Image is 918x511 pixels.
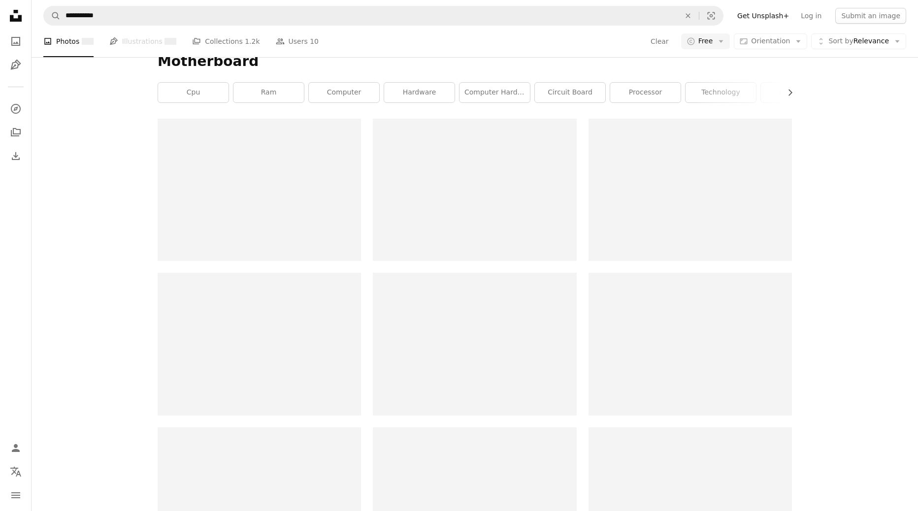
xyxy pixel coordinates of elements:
a: Explore [6,99,26,119]
a: Log in [795,8,827,24]
button: Search Unsplash [44,6,61,25]
a: Users 10 [276,26,319,57]
form: Find visuals sitewide [43,6,723,26]
a: technology [686,83,756,102]
a: electronic [761,83,831,102]
a: Photos [6,32,26,51]
button: Clear [677,6,699,25]
span: 10 [310,36,319,47]
button: Sort byRelevance [811,33,906,49]
button: Visual search [699,6,723,25]
span: 1.2k [245,36,260,47]
button: Menu [6,485,26,505]
span: Free [698,36,713,46]
a: Illustrations [109,26,176,57]
a: circuit board [535,83,605,102]
a: computer hardware [459,83,530,102]
a: cpu [158,83,229,102]
a: Get Unsplash+ [731,8,795,24]
button: Free [681,33,730,49]
span: Relevance [828,36,889,46]
a: hardware [384,83,455,102]
a: Collections [6,123,26,142]
button: scroll list to the right [781,83,792,102]
a: Download History [6,146,26,166]
button: Language [6,462,26,481]
span: Orientation [751,37,790,45]
a: Home — Unsplash [6,6,26,28]
span: Sort by [828,37,853,45]
a: computer [309,83,379,102]
a: ram [233,83,304,102]
a: Illustrations [6,55,26,75]
a: Collections 1.2k [192,26,260,57]
a: Log in / Sign up [6,438,26,458]
a: processor [610,83,681,102]
h1: Motherboard [158,53,792,70]
button: Submit an image [835,8,906,24]
button: Orientation [734,33,807,49]
button: Clear [650,33,669,49]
